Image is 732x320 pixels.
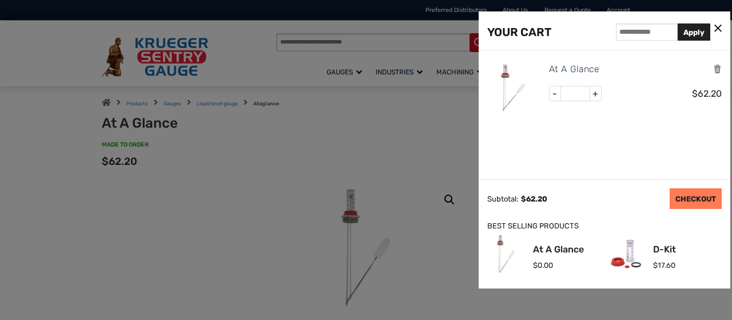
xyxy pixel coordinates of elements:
span: $ [653,261,658,270]
img: D-Kit [607,235,645,272]
span: 62.20 [521,195,547,203]
a: At A Glance [549,62,599,77]
div: YOUR CART [487,23,551,41]
img: At A Glance [487,62,539,113]
span: $ [533,261,538,270]
a: D-Kit [653,245,676,254]
div: Subtotal: [487,195,518,203]
span: + [590,86,601,101]
a: At A Glance [533,245,584,254]
span: 17.60 [653,261,675,270]
a: Remove this item [713,64,722,74]
span: - [550,86,561,101]
span: $ [692,88,698,99]
span: $ [521,195,526,203]
span: 62.20 [692,88,722,99]
button: Apply [678,23,710,41]
img: At A Glance [487,235,524,272]
a: CHECKOUT [670,188,722,209]
span: 0.00 [533,261,553,270]
div: BEST SELLING PRODUCTS [487,220,722,232]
